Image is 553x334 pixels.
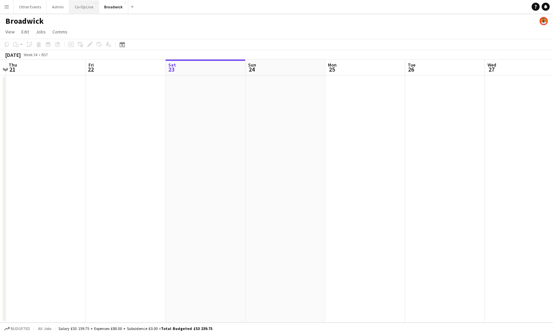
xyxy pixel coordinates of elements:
[37,326,53,331] span: All jobs
[487,66,496,73] span: 27
[247,66,256,73] span: 24
[11,326,30,331] span: Budgeted
[36,29,46,35] span: Jobs
[99,0,128,13] button: Broadwick
[21,29,29,35] span: Edit
[540,17,548,25] app-user-avatar: Ben Sidaway
[3,27,17,36] a: View
[8,66,17,73] span: 21
[9,62,17,68] span: Thu
[19,27,32,36] a: Edit
[58,326,212,331] div: Salary £53 159.75 + Expenses £80.00 + Subsistence £0.00 =
[161,326,212,331] span: Total Budgeted £53 239.75
[407,66,415,73] span: 26
[69,0,99,13] button: Co-Op Live
[408,62,415,68] span: Tue
[488,62,496,68] span: Wed
[41,52,48,57] div: BST
[52,29,67,35] span: Comms
[328,62,337,68] span: Mon
[5,16,44,26] h1: Broadwick
[327,66,337,73] span: 25
[50,27,70,36] a: Comms
[3,325,31,332] button: Budgeted
[5,29,15,35] span: View
[248,62,256,68] span: Sun
[87,66,94,73] span: 22
[14,0,47,13] button: Other Events
[47,0,69,13] button: Admin
[88,62,94,68] span: Fri
[168,62,176,68] span: Sat
[5,51,21,58] div: [DATE]
[167,66,176,73] span: 23
[22,52,39,57] span: Week 34
[33,27,48,36] a: Jobs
